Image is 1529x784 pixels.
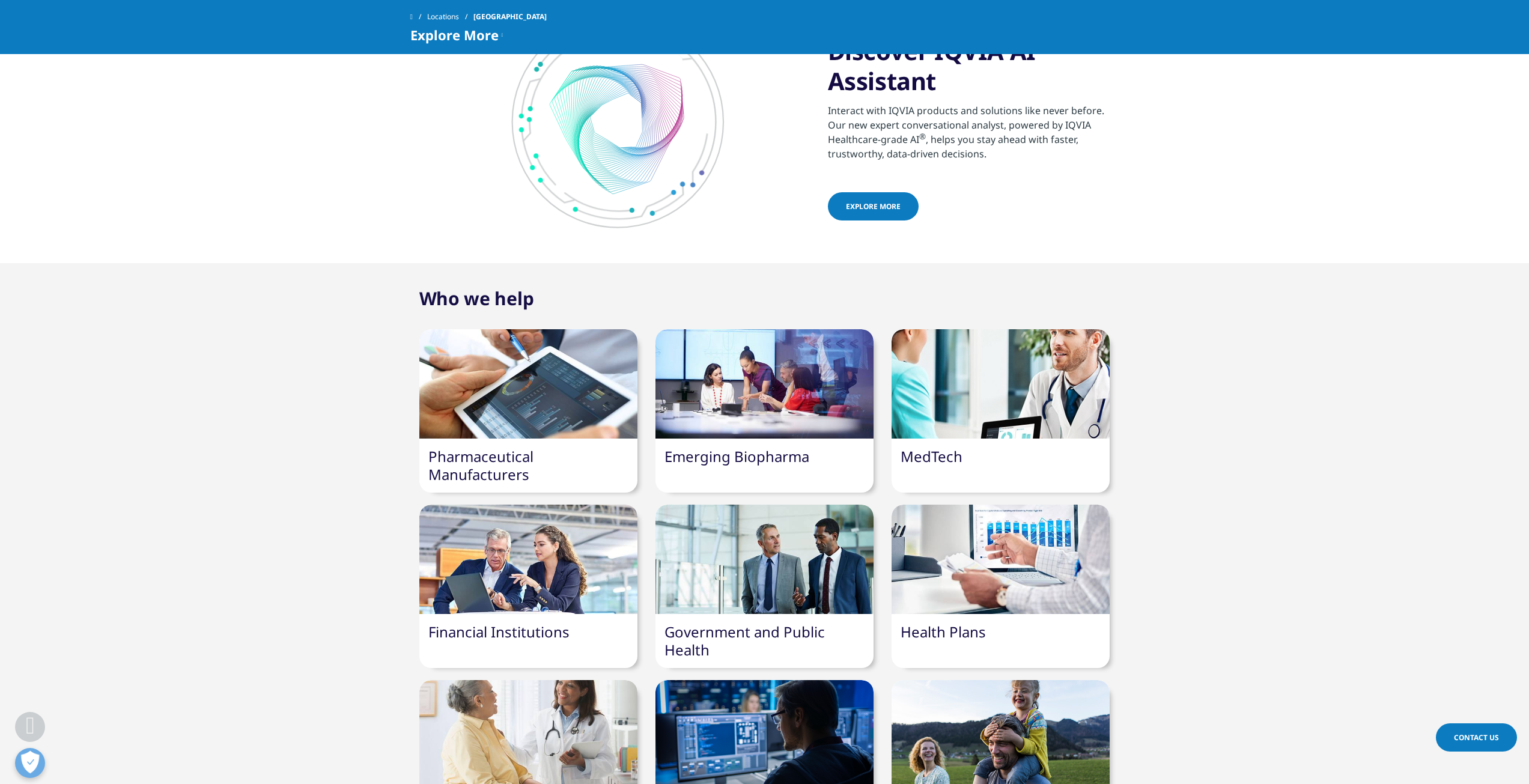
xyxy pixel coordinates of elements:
[664,622,825,660] a: Government and Public Health
[427,6,473,28] a: Locations
[428,446,533,484] a: Pharmaceutical Manufacturers
[901,446,962,466] a: MedTech
[828,36,1119,96] h3: Discover IQVIA AI Assistant
[1454,732,1499,743] span: Contact Us
[428,622,570,642] a: Financial Institutions
[15,748,45,778] button: Open Preferences
[664,446,809,466] a: Emerging Biopharma
[473,6,547,28] span: [GEOGRAPHIC_DATA]
[846,201,901,211] span: Explore more
[419,287,534,311] h2: Who we help
[1436,723,1517,752] a: Contact Us
[410,28,499,42] span: Explore More
[828,192,919,220] a: Explore more
[919,131,926,142] sup: ®
[901,622,986,642] a: Health Plans
[828,103,1119,168] p: Interact with IQVIA products and solutions like never before. Our new expert conversational analy...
